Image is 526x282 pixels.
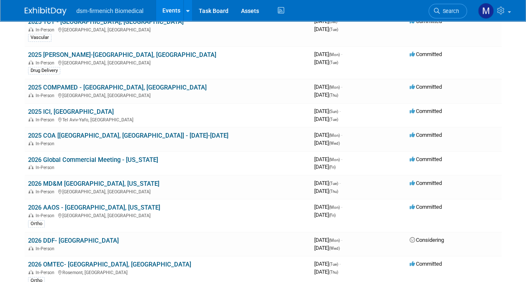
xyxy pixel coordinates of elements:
span: Committed [410,132,442,138]
span: (Thu) [329,270,338,274]
span: Search [440,8,459,14]
img: In-Person Event [28,213,33,217]
span: (Tue) [329,181,338,186]
span: - [339,261,341,267]
img: ExhibitDay [25,7,67,15]
span: (Thu) [329,189,338,194]
span: Considering [410,237,444,243]
span: [DATE] [314,204,342,210]
span: [DATE] [314,59,338,65]
span: In-Person [36,60,57,66]
span: In-Person [36,27,57,33]
img: In-Person Event [28,270,33,274]
span: [DATE] [314,245,340,251]
a: Search [428,4,467,18]
div: [GEOGRAPHIC_DATA], [GEOGRAPHIC_DATA] [28,26,308,33]
span: (Mon) [329,52,340,57]
a: 2026 Global Commercial Meeting - [US_STATE] [28,156,158,164]
div: Vascular [28,34,51,41]
span: [DATE] [314,261,341,267]
div: Ortho [28,220,45,228]
span: [DATE] [314,269,338,275]
span: (Mon) [329,133,340,138]
a: 2026 OMTEC- [GEOGRAPHIC_DATA], [GEOGRAPHIC_DATA] [28,261,191,268]
img: In-Person Event [28,93,33,97]
span: - [339,18,340,24]
span: [DATE] [314,237,342,243]
span: Committed [410,180,442,186]
span: - [341,156,342,162]
span: [DATE] [314,108,341,114]
span: Committed [410,18,442,24]
span: (Sat) [329,19,337,24]
span: - [339,108,341,114]
span: Committed [410,84,442,90]
a: 2025 TCT - [GEOGRAPHIC_DATA], [GEOGRAPHIC_DATA] [28,18,184,26]
span: (Mon) [329,157,340,162]
span: - [341,204,342,210]
span: (Tue) [329,27,338,32]
span: In-Person [36,189,57,195]
a: 2025 COMPAMED - [GEOGRAPHIC_DATA], [GEOGRAPHIC_DATA] [28,84,207,91]
span: (Fri) [329,213,336,218]
a: 2025 COA [[GEOGRAPHIC_DATA], [GEOGRAPHIC_DATA]] - [DATE]-[DATE] [28,132,228,139]
span: [DATE] [314,132,342,138]
a: 2025 ICI, [GEOGRAPHIC_DATA] [28,108,114,115]
span: [DATE] [314,212,336,218]
div: Drug Delivery [28,67,60,74]
img: In-Person Event [28,60,33,64]
div: [GEOGRAPHIC_DATA], [GEOGRAPHIC_DATA] [28,212,308,218]
a: 2025 [PERSON_NAME]-[GEOGRAPHIC_DATA], [GEOGRAPHIC_DATA] [28,51,216,59]
span: [DATE] [314,92,338,98]
span: Committed [410,204,442,210]
span: [DATE] [314,116,338,122]
span: (Tue) [329,60,338,65]
span: (Tue) [329,117,338,122]
span: (Mon) [329,85,340,90]
span: [DATE] [314,140,340,146]
span: (Wed) [329,246,340,251]
span: [DATE] [314,18,340,24]
span: [DATE] [314,164,336,170]
span: (Wed) [329,141,340,146]
a: 2026 DDF- [GEOGRAPHIC_DATA] [28,237,119,244]
img: In-Person Event [28,141,33,145]
img: In-Person Event [28,189,33,193]
span: - [341,132,342,138]
img: Melanie Davison [478,3,494,19]
div: [GEOGRAPHIC_DATA], [GEOGRAPHIC_DATA] [28,188,308,195]
span: [DATE] [314,26,338,32]
span: [DATE] [314,188,338,194]
div: [GEOGRAPHIC_DATA], [GEOGRAPHIC_DATA] [28,59,308,66]
a: 2026 MD&M [GEOGRAPHIC_DATA], [US_STATE] [28,180,159,187]
span: In-Person [36,141,57,146]
span: (Sun) [329,109,338,114]
span: In-Person [36,213,57,218]
span: - [341,237,342,243]
div: Tel Aviv-Yafo, [GEOGRAPHIC_DATA] [28,116,308,123]
span: Committed [410,108,442,114]
span: In-Person [36,93,57,98]
span: In-Person [36,246,57,251]
div: [GEOGRAPHIC_DATA], [GEOGRAPHIC_DATA] [28,92,308,98]
span: (Fri) [329,165,336,169]
div: Rosemont, [GEOGRAPHIC_DATA] [28,269,308,275]
span: - [341,84,342,90]
span: dsm-firmenich Biomedical [77,8,144,14]
img: In-Person Event [28,246,33,250]
a: 2026 AAOS - [GEOGRAPHIC_DATA], [US_STATE] [28,204,160,211]
span: - [339,180,341,186]
span: In-Person [36,270,57,275]
span: [DATE] [314,180,341,186]
span: Committed [410,261,442,267]
span: [DATE] [314,156,342,162]
img: In-Person Event [28,27,33,31]
span: (Thu) [329,93,338,97]
span: [DATE] [314,51,342,57]
span: [DATE] [314,84,342,90]
span: In-Person [36,165,57,170]
span: (Mon) [329,238,340,243]
img: In-Person Event [28,117,33,121]
span: (Tue) [329,262,338,267]
span: Committed [410,51,442,57]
